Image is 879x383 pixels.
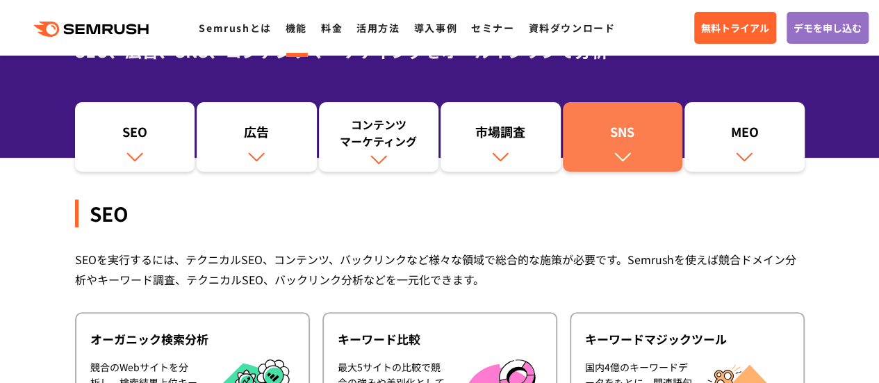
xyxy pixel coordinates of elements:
span: デモを申し込む [794,20,862,35]
a: 料金 [321,21,343,35]
div: SNS [570,123,676,147]
a: 資料ダウンロード [528,21,615,35]
a: 機能 [286,21,307,35]
div: SEOを実行するには、テクニカルSEO、コンテンツ、バックリンクなど様々な領域で総合的な施策が必要です。Semrushを使えば競合ドメイン分析やキーワード調査、テクニカルSEO、バックリンク分析... [75,250,805,290]
span: 無料トライアル [701,20,769,35]
a: SNS [563,102,683,172]
a: 活用方法 [356,21,400,35]
a: コンテンツマーケティング [319,102,439,172]
div: SEO [75,199,805,227]
div: オーガニック検索分析 [90,331,295,348]
a: 市場調査 [441,102,561,172]
div: コンテンツ マーケティング [326,116,432,149]
div: 広告 [204,123,310,147]
div: 市場調査 [447,123,554,147]
a: MEO [684,102,805,172]
a: デモを申し込む [787,12,869,44]
div: SEO [82,123,188,147]
a: 無料トライアル [694,12,776,44]
div: キーワードマジックツール [585,331,789,348]
a: セミナー [471,21,514,35]
a: 広告 [197,102,317,172]
a: 導入事例 [414,21,457,35]
div: キーワード比較 [338,331,542,348]
div: MEO [691,123,798,147]
a: SEO [75,102,195,172]
a: Semrushとは [199,21,271,35]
